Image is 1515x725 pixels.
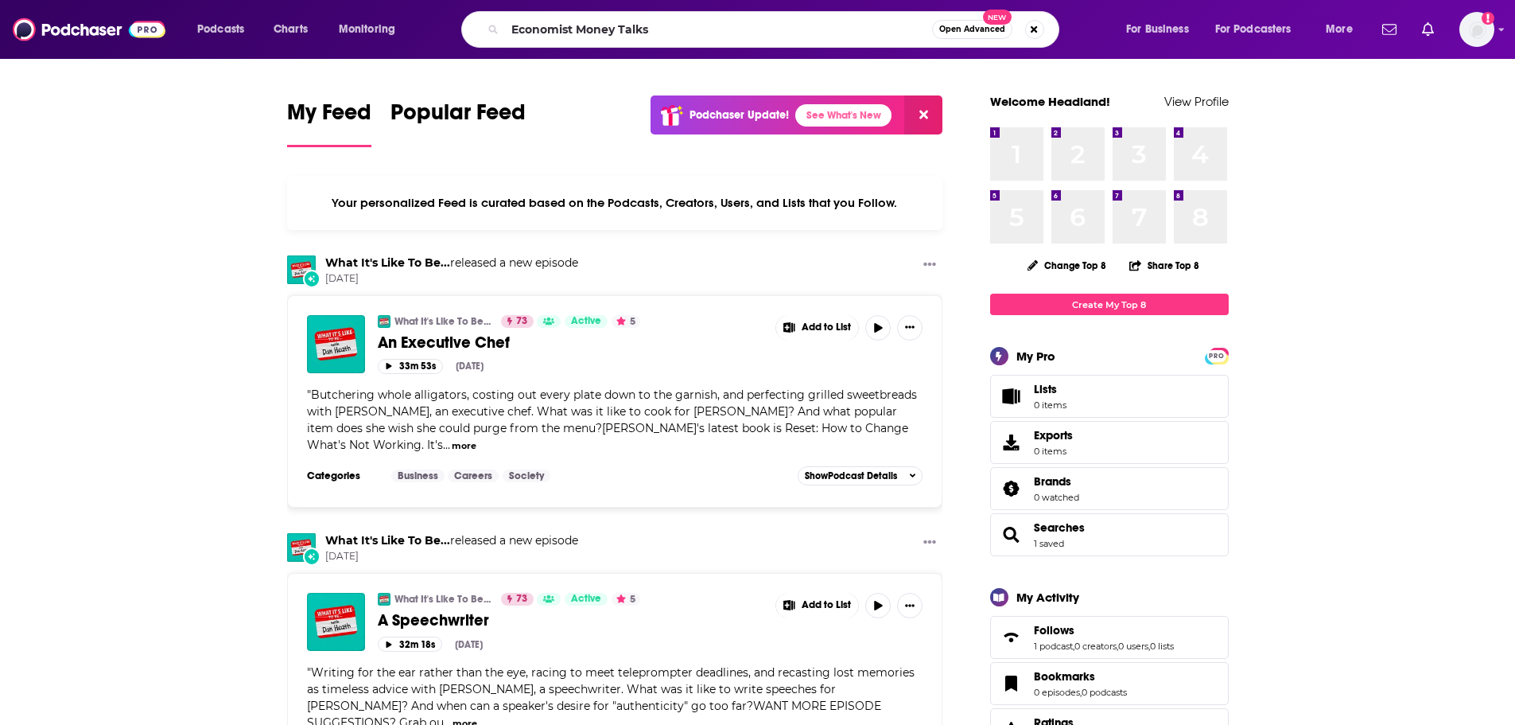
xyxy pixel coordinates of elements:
[287,99,371,135] span: My Feed
[1164,94,1229,109] a: View Profile
[805,470,897,481] span: Show Podcast Details
[325,272,578,286] span: [DATE]
[802,599,851,611] span: Add to List
[1074,641,1117,652] a: 0 creators
[1034,538,1064,549] a: 1 saved
[1034,641,1073,652] a: 1 podcast
[565,593,608,606] a: Active
[325,550,578,563] span: [DATE]
[325,533,450,548] a: What It's Like To Be...
[287,176,943,230] div: Your personalized Feed is curated based on the Podcasts, Creators, Users, and Lists that you Follow.
[565,315,608,328] a: Active
[325,255,578,271] h3: released a new episode
[1034,520,1085,535] a: Searches
[897,315,923,341] button: Show More Button
[263,17,317,42] a: Charts
[307,388,917,452] span: Butchering whole alligators, costing out every plate down to the garnish, and perfecting grilled ...
[505,17,932,42] input: Search podcasts, credits, & more...
[1034,669,1095,684] span: Bookmarks
[448,470,499,482] a: Careers
[1016,590,1079,605] div: My Activity
[325,255,450,270] a: What It's Like To Be...
[394,315,491,328] a: What It's Like To Be...
[287,255,316,284] img: What It's Like To Be...
[776,593,859,618] button: Show More Button
[455,639,483,650] div: [DATE]
[378,610,764,630] a: A Speechwriter
[776,315,859,341] button: Show More Button
[339,18,395,41] span: Monitoring
[378,333,510,353] span: An Executive Chef
[1082,687,1127,698] a: 0 podcasts
[1118,641,1148,652] a: 0 users
[990,421,1229,464] a: Exports
[1326,18,1353,41] span: More
[996,672,1027,695] a: Bookmarks
[795,104,892,127] a: See What's New
[197,18,244,41] span: Podcasts
[1115,17,1209,42] button: open menu
[996,385,1027,407] span: Lists
[303,548,320,565] div: New Episode
[939,25,1005,33] span: Open Advanced
[996,431,1027,454] span: Exports
[1018,255,1117,275] button: Change Top 8
[378,593,390,606] img: What It's Like To Be...
[996,477,1027,500] a: Brands
[1034,623,1074,637] span: Follows
[378,315,390,328] img: What It's Like To Be...
[390,99,526,147] a: Popular Feed
[1205,17,1315,42] button: open menu
[1034,382,1066,396] span: Lists
[1416,16,1440,43] a: Show notifications dropdown
[274,18,308,41] span: Charts
[287,99,371,147] a: My Feed
[1073,641,1074,652] span: ,
[1034,428,1073,442] span: Exports
[1148,641,1150,652] span: ,
[1034,623,1174,637] a: Follows
[186,17,265,42] button: open menu
[990,467,1229,510] span: Brands
[1315,17,1373,42] button: open menu
[1459,12,1494,47] span: Logged in as headlandconsultancy
[798,466,923,485] button: ShowPodcast Details
[917,255,942,275] button: Show More Button
[690,108,789,122] p: Podchaser Update!
[990,513,1229,556] span: Searches
[325,533,578,548] h3: released a new episode
[1150,641,1174,652] a: 0 lists
[983,10,1012,25] span: New
[1016,349,1055,364] div: My Pro
[1207,350,1226,362] span: PRO
[1034,492,1079,503] a: 0 watched
[996,524,1027,546] a: Searches
[1117,641,1118,652] span: ,
[1034,382,1057,396] span: Lists
[1080,687,1082,698] span: ,
[390,99,526,135] span: Popular Feed
[932,20,1012,39] button: Open AdvancedNew
[917,533,942,553] button: Show More Button
[1207,349,1226,361] a: PRO
[1034,687,1080,698] a: 0 episodes
[287,533,316,562] img: What It's Like To Be...
[612,315,640,328] button: 5
[990,616,1229,659] span: Follows
[1459,12,1494,47] img: User Profile
[897,593,923,618] button: Show More Button
[443,438,450,452] span: ...
[307,315,365,373] a: An Executive Chef
[303,270,320,287] div: New Episode
[571,314,601,329] span: Active
[516,314,527,329] span: 73
[1034,474,1079,489] a: Brands
[378,359,443,374] button: 33m 53s
[456,361,484,372] div: [DATE]
[503,470,550,482] a: Society
[1034,446,1073,457] span: 0 items
[328,17,416,42] button: open menu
